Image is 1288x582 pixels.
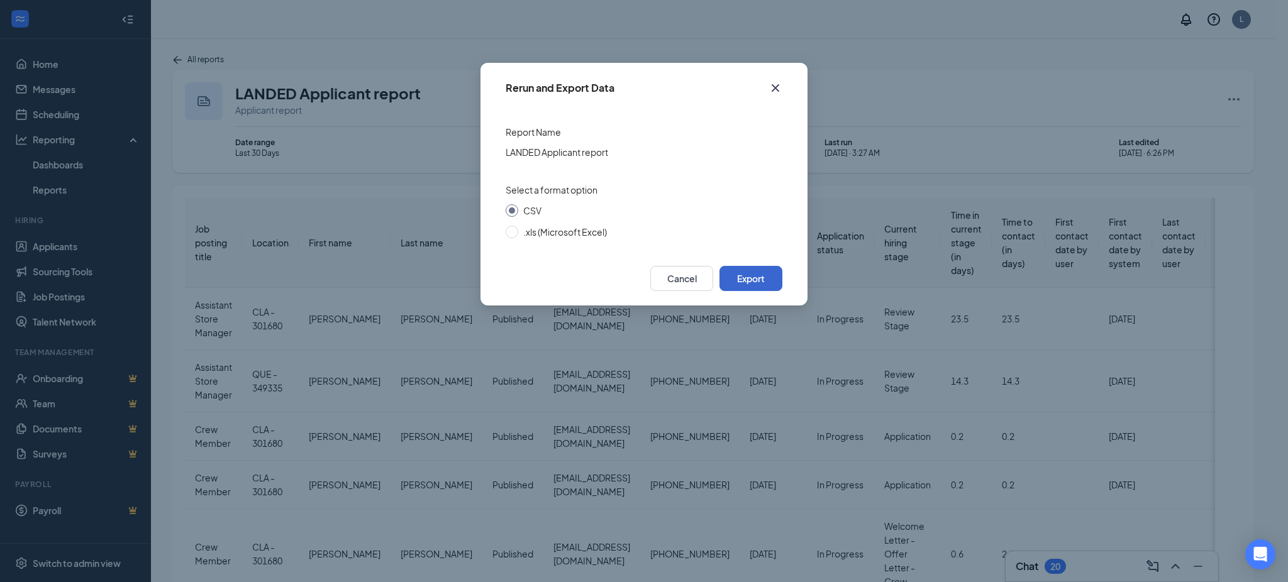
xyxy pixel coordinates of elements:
[523,226,607,238] span: .xls (Microsoft Excel)
[523,205,541,216] span: CSV
[768,80,783,96] svg: Cross
[506,146,608,158] span: LANDED Applicant report
[506,81,614,95] div: Rerun and Export Data
[1245,539,1275,569] div: Open Intercom Messenger
[758,63,792,113] button: Close
[506,184,597,196] span: Select a format option
[719,266,782,291] button: Export
[506,126,561,138] span: Report Name
[650,266,713,291] button: Cancel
